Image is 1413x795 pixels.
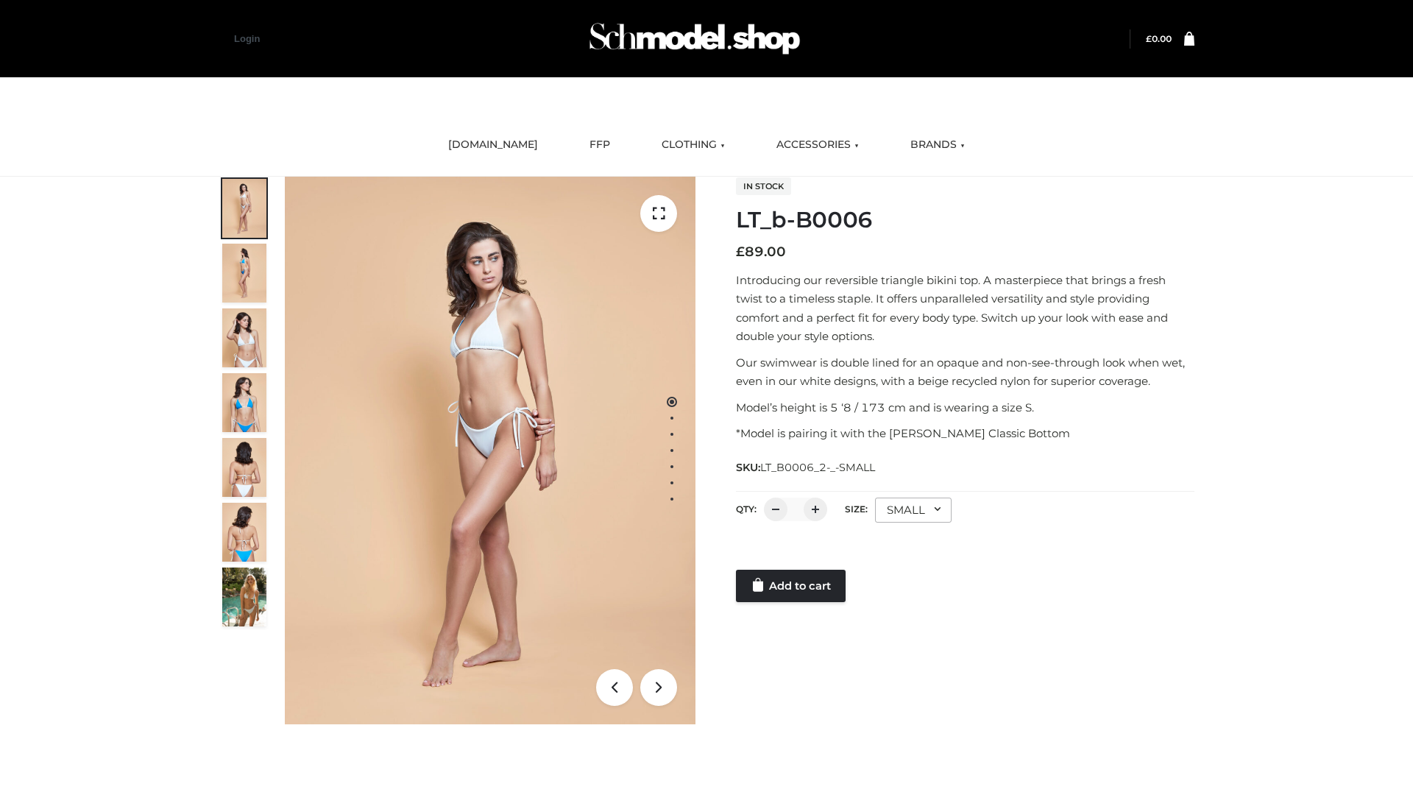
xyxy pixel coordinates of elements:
[736,459,877,476] span: SKU:
[760,461,875,474] span: LT_B0006_2-_-SMALL
[736,570,846,602] a: Add to cart
[222,503,266,562] img: ArielClassicBikiniTop_CloudNine_AzureSky_OW114ECO_8-scaled.jpg
[1146,33,1152,44] span: £
[736,353,1194,391] p: Our swimwear is double lined for an opaque and non-see-through look when wet, even in our white d...
[736,398,1194,417] p: Model’s height is 5 ‘8 / 173 cm and is wearing a size S.
[875,498,952,523] div: SMALL
[222,179,266,238] img: ArielClassicBikiniTop_CloudNine_AzureSky_OW114ECO_1-scaled.jpg
[1146,33,1172,44] bdi: 0.00
[1146,33,1172,44] a: £0.00
[845,504,868,515] label: Size:
[222,438,266,497] img: ArielClassicBikiniTop_CloudNine_AzureSky_OW114ECO_7-scaled.jpg
[736,504,757,515] label: QTY:
[736,177,791,195] span: In stock
[584,10,805,68] img: Schmodel Admin 964
[736,244,786,260] bdi: 89.00
[651,129,736,161] a: CLOTHING
[899,129,976,161] a: BRANDS
[578,129,621,161] a: FFP
[222,373,266,432] img: ArielClassicBikiniTop_CloudNine_AzureSky_OW114ECO_4-scaled.jpg
[765,129,870,161] a: ACCESSORIES
[437,129,549,161] a: [DOMAIN_NAME]
[222,244,266,303] img: ArielClassicBikiniTop_CloudNine_AzureSky_OW114ECO_2-scaled.jpg
[222,308,266,367] img: ArielClassicBikiniTop_CloudNine_AzureSky_OW114ECO_3-scaled.jpg
[285,177,695,724] img: ArielClassicBikiniTop_CloudNine_AzureSky_OW114ECO_1
[222,568,266,626] img: Arieltop_CloudNine_AzureSky2.jpg
[736,244,745,260] span: £
[736,207,1194,233] h1: LT_b-B0006
[234,33,260,44] a: Login
[736,271,1194,346] p: Introducing our reversible triangle bikini top. A masterpiece that brings a fresh twist to a time...
[736,424,1194,443] p: *Model is pairing it with the [PERSON_NAME] Classic Bottom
